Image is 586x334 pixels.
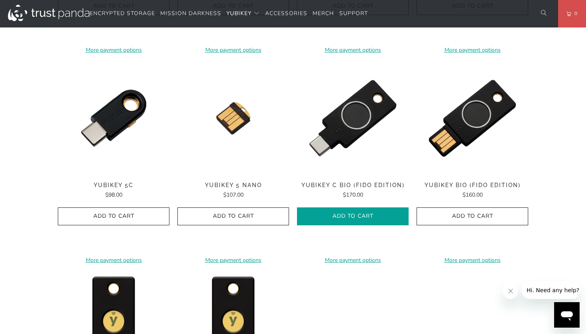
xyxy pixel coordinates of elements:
[522,281,580,299] iframe: Message from company
[8,5,90,21] img: Trust Panda Australia
[186,213,281,220] span: Add to Cart
[297,63,409,174] img: YubiKey C Bio (FIDO Edition) - Trust Panda
[417,63,528,174] a: YubiKey Bio (FIDO Edition) - Trust Panda YubiKey Bio (FIDO Edition) - Trust Panda
[66,213,161,220] span: Add to Cart
[177,63,289,174] a: YubiKey 5 Nano - Trust Panda YubiKey 5 Nano - Trust Panda
[503,283,519,299] iframe: Close message
[417,46,528,55] a: More payment options
[425,213,520,220] span: Add to Cart
[160,4,221,23] a: Mission Darkness
[58,207,169,225] button: Add to Cart
[223,191,244,199] span: $107.00
[313,10,334,17] span: Merch
[462,191,483,199] span: $160.00
[313,4,334,23] a: Merch
[297,182,409,199] a: YubiKey C Bio (FIDO Edition) $170.00
[417,182,528,199] a: YubiKey Bio (FIDO Edition) $160.00
[339,10,368,17] span: Support
[90,4,155,23] a: Encrypted Storage
[417,182,528,189] span: YubiKey Bio (FIDO Edition)
[343,191,363,199] span: $170.00
[58,182,169,189] span: YubiKey 5C
[571,9,578,18] span: 0
[90,4,368,23] nav: Translation missing: en.navigation.header.main_nav
[297,63,409,174] a: YubiKey C Bio (FIDO Edition) - Trust Panda YubiKey C Bio (FIDO Edition) - Trust Panda
[58,256,169,265] a: More payment options
[265,4,307,23] a: Accessories
[297,256,409,265] a: More payment options
[554,302,580,328] iframe: Button to launch messaging window
[105,191,122,199] span: $98.00
[160,10,221,17] span: Mission Darkness
[58,46,169,55] a: More payment options
[226,4,260,23] summary: YubiKey
[297,46,409,55] a: More payment options
[58,182,169,199] a: YubiKey 5C $98.00
[265,10,307,17] span: Accessories
[417,63,528,174] img: YubiKey Bio (FIDO Edition) - Trust Panda
[226,10,252,17] span: YubiKey
[177,256,289,265] a: More payment options
[177,182,289,189] span: YubiKey 5 Nano
[90,10,155,17] span: Encrypted Storage
[417,256,528,265] a: More payment options
[177,182,289,199] a: YubiKey 5 Nano $107.00
[177,46,289,55] a: More payment options
[297,207,409,225] button: Add to Cart
[58,63,169,174] img: YubiKey 5C - Trust Panda
[58,63,169,174] a: YubiKey 5C - Trust Panda YubiKey 5C - Trust Panda
[339,4,368,23] a: Support
[417,207,528,225] button: Add to Cart
[177,207,289,225] button: Add to Cart
[305,213,400,220] span: Add to Cart
[177,63,289,174] img: YubiKey 5 Nano - Trust Panda
[297,182,409,189] span: YubiKey C Bio (FIDO Edition)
